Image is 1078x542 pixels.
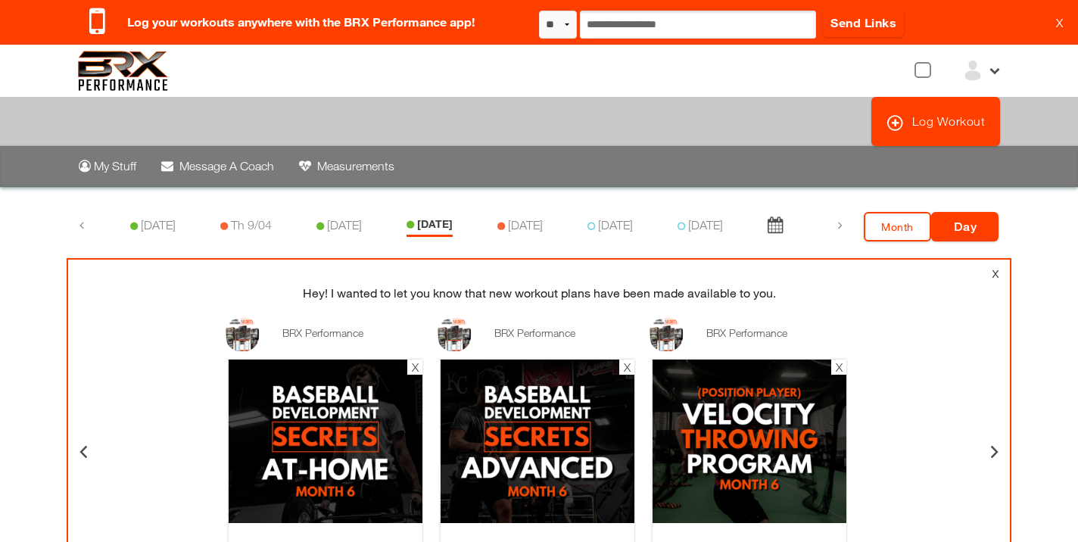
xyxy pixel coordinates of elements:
img: ex-default-user.svg [961,59,984,82]
img: Profile [441,360,634,523]
div: X [407,360,422,375]
img: Profile [653,360,846,523]
div: X [992,267,999,281]
a: Log Workout [871,97,1001,146]
a: My Stuff [74,152,140,179]
li: [DATE] [407,217,453,237]
a: [DATE] [327,218,362,232]
a: [DATE] [688,218,723,232]
a: Send Links [823,8,904,37]
h6: Hey! I wanted to let you know that new workout plans have been made available to you. [79,285,999,301]
img: profile.jpeg [649,317,684,352]
img: profile.jpeg [225,317,260,352]
a: X [1056,15,1063,30]
a: Measurements [294,152,398,179]
a: [DATE] [141,218,176,232]
a: Th 9/04 [231,218,272,232]
a: Day [931,212,999,241]
a: Message A Coach [157,152,278,179]
img: profile.jpeg [437,317,472,352]
div: BRX Performance [282,326,433,340]
img: Profile [229,360,422,523]
div: X [831,360,846,375]
div: My Stuff [79,160,136,172]
div: BRX Performance [706,326,857,340]
a: [DATE] [598,218,633,232]
a: Month [864,212,931,241]
div: X [619,360,634,375]
img: 6f7da32581c89ca25d665dc3aae533e4f14fe3ef_original.svg [78,51,168,91]
a: [DATE] [508,218,543,232]
div: BRX Performance [494,326,645,340]
div: Message A Coach [161,160,274,172]
div: Measurements [299,160,394,172]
